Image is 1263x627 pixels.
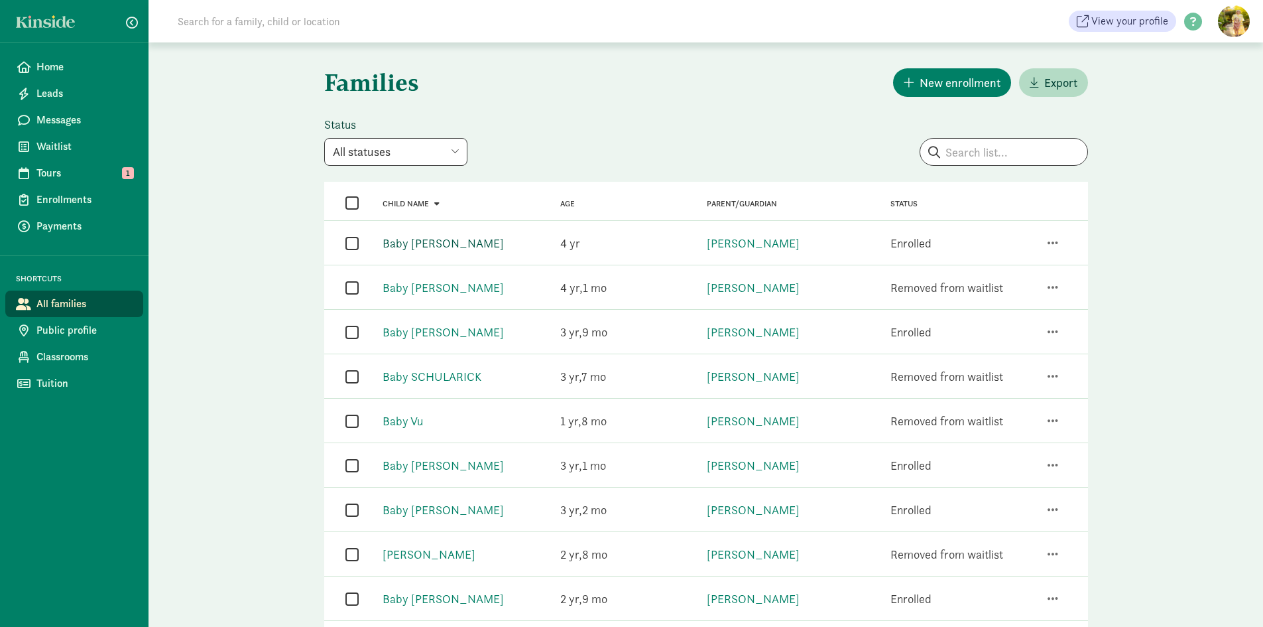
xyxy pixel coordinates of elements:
[383,199,429,208] span: Child name
[707,458,800,473] a: [PERSON_NAME]
[890,501,932,519] div: Enrolled
[707,369,800,384] a: [PERSON_NAME]
[890,545,1003,563] div: Removed from waitlist
[560,502,582,518] span: 3
[581,369,606,384] span: 7
[582,547,607,562] span: 8
[383,369,481,384] a: Baby SCHULARICK
[707,502,800,518] a: [PERSON_NAME]
[324,58,703,106] h1: Families
[707,547,800,562] a: [PERSON_NAME]
[383,547,475,562] a: [PERSON_NAME]
[707,591,800,606] a: [PERSON_NAME]
[5,344,143,370] a: Classrooms
[560,199,575,208] a: Age
[5,213,143,240] a: Payments
[582,591,607,606] span: 9
[36,192,133,208] span: Enrollments
[383,236,504,251] a: Baby [PERSON_NAME]
[890,412,1003,430] div: Removed from waitlist
[581,413,607,429] span: 8
[383,280,504,295] a: Baby [PERSON_NAME]
[36,349,133,365] span: Classrooms
[890,279,1003,297] div: Removed from waitlist
[5,80,143,107] a: Leads
[5,317,143,344] a: Public profile
[560,280,583,295] span: 4
[893,68,1011,97] button: New enrollment
[383,591,504,606] a: Baby [PERSON_NAME]
[890,456,932,474] div: Enrolled
[583,280,607,295] span: 1
[1019,68,1088,97] button: Export
[36,86,133,102] span: Leads
[890,368,1003,385] div: Removed from waitlist
[5,186,143,213] a: Enrollments
[1069,11,1176,32] a: View your profile
[707,236,800,251] a: [PERSON_NAME]
[36,139,133,155] span: Waitlist
[707,324,800,340] a: [PERSON_NAME]
[890,323,932,341] div: Enrolled
[383,502,504,518] a: Baby [PERSON_NAME]
[560,236,580,251] span: 4
[36,59,133,75] span: Home
[1044,74,1077,92] span: Export
[582,324,607,340] span: 9
[920,74,1000,92] span: New enrollment
[560,458,582,473] span: 3
[560,324,582,340] span: 3
[36,112,133,128] span: Messages
[36,218,133,234] span: Payments
[890,590,932,608] div: Enrolled
[383,458,504,473] a: Baby [PERSON_NAME]
[707,280,800,295] a: [PERSON_NAME]
[1091,13,1168,29] span: View your profile
[170,8,542,35] input: Search for a family, child or location
[890,199,918,208] span: Status
[920,139,1087,165] input: Search list...
[36,376,133,391] span: Tuition
[383,199,440,208] a: Child name
[36,296,133,312] span: All families
[560,591,582,606] span: 2
[560,369,581,384] span: 3
[1197,563,1263,627] iframe: Chat Widget
[560,413,581,429] span: 1
[36,322,133,338] span: Public profile
[36,165,133,181] span: Tours
[5,160,143,186] a: Tours 1
[707,413,800,429] a: [PERSON_NAME]
[5,133,143,160] a: Waitlist
[582,458,606,473] span: 1
[122,167,134,179] span: 1
[707,199,777,208] a: Parent/Guardian
[383,413,423,429] a: Baby Vu
[5,54,143,80] a: Home
[560,547,582,562] span: 2
[5,291,143,317] a: All families
[5,370,143,397] a: Tuition
[383,324,504,340] a: Baby [PERSON_NAME]
[324,117,467,133] label: Status
[890,234,932,252] div: Enrolled
[5,107,143,133] a: Messages
[582,502,607,518] span: 2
